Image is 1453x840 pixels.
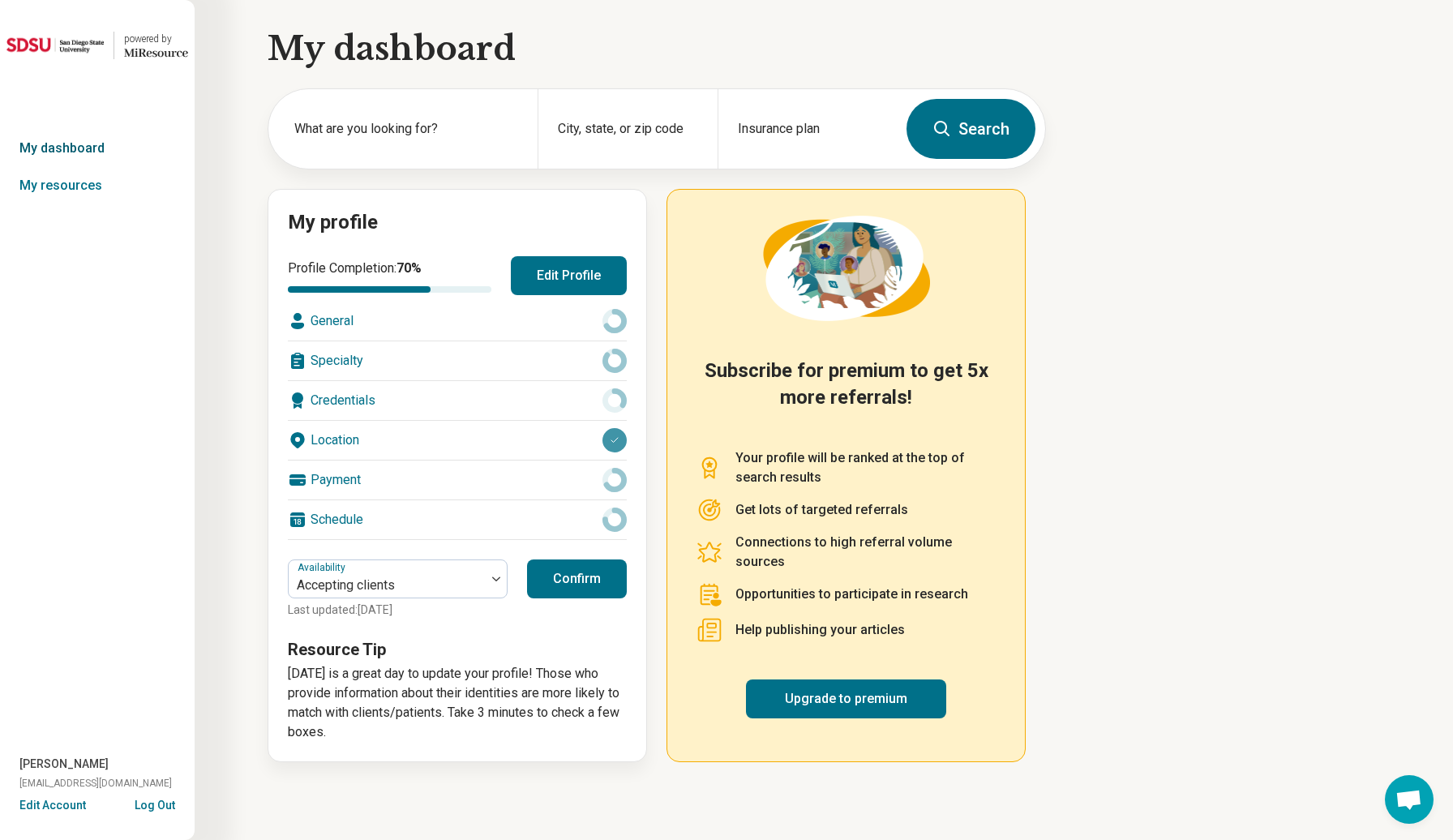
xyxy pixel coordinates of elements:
div: powered by [124,32,188,46]
img: San Diego State University [6,26,104,65]
p: Get lots of targeted referrals [735,500,908,520]
label: Availability [298,562,349,573]
a: San Diego State Universitypowered by [6,26,188,65]
button: Confirm [527,559,627,598]
h1: My dashboard [268,26,1046,71]
p: Help publishing your articles [735,620,905,640]
a: Upgrade to premium [746,679,946,718]
button: Log Out [135,797,175,810]
p: Your profile will be ranked at the top of search results [735,448,996,487]
button: Edit Account [19,797,86,814]
p: Opportunities to participate in research [735,585,968,604]
h2: Subscribe for premium to get 5x more referrals! [696,358,996,429]
h3: Resource Tip [288,638,627,661]
span: 70 % [396,260,422,276]
div: Location [288,421,627,460]
span: [PERSON_NAME] [19,756,109,773]
div: Payment [288,461,627,499]
p: Last updated: [DATE] [288,602,508,619]
span: [EMAIL_ADDRESS][DOMAIN_NAME] [19,776,172,791]
p: [DATE] is a great day to update your profile! Those who provide information about their identitie... [288,664,627,742]
p: Connections to high referral volume sources [735,533,996,572]
h2: My profile [288,209,627,237]
div: Profile Completion: [288,259,491,293]
div: Credentials [288,381,627,420]
div: Open chat [1385,775,1434,824]
button: Search [907,99,1035,159]
div: Schedule [288,500,627,539]
button: Edit Profile [511,256,627,295]
label: What are you looking for? [294,119,518,139]
div: General [288,302,627,341]
div: Specialty [288,341,627,380]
